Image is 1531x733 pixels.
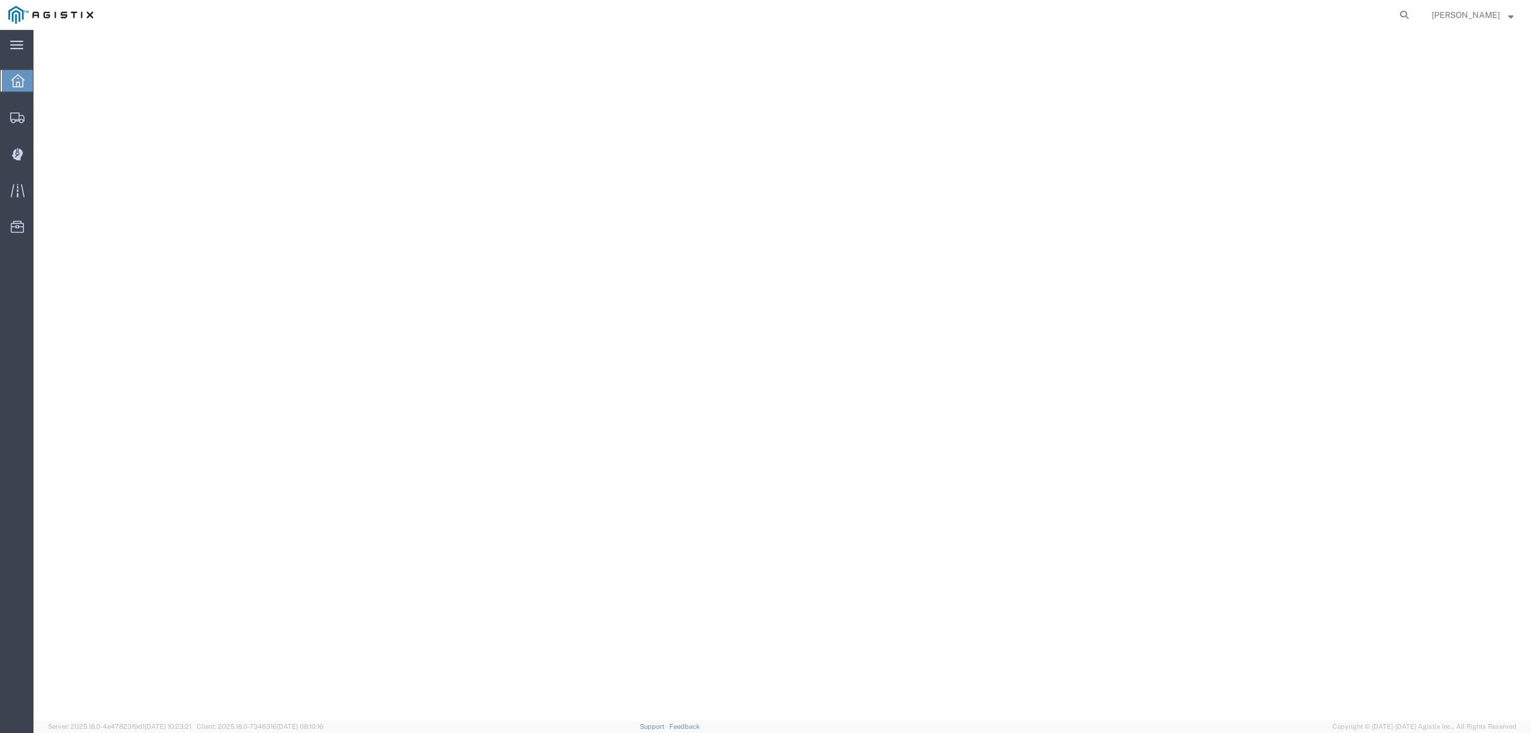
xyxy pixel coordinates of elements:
[48,723,191,730] span: Server: 2025.18.0-4e47823f9d1
[1332,722,1517,732] span: Copyright © [DATE]-[DATE] Agistix Inc., All Rights Reserved
[8,6,93,24] img: logo
[277,723,324,730] span: [DATE] 08:10:16
[1431,8,1514,22] button: [PERSON_NAME]
[197,723,324,730] span: Client: 2025.18.0-7346316
[669,723,700,730] a: Feedback
[33,30,1531,720] iframe: FS Legacy Container
[145,723,191,730] span: [DATE] 10:23:21
[640,723,670,730] a: Support
[1432,8,1500,22] span: Lorretta Ayala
